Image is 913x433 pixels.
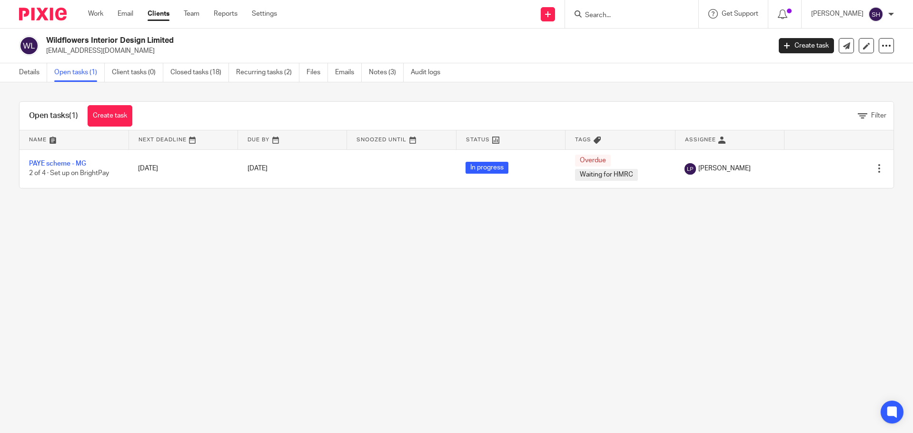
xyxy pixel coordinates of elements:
[54,63,105,82] a: Open tasks (1)
[698,164,751,173] span: [PERSON_NAME]
[236,63,299,82] a: Recurring tasks (2)
[584,11,670,20] input: Search
[19,36,39,56] img: svg%3E
[29,160,86,167] a: PAYE scheme - MG
[466,162,508,174] span: In progress
[46,46,764,56] p: [EMAIL_ADDRESS][DOMAIN_NAME]
[685,163,696,175] img: svg%3E
[411,63,447,82] a: Audit logs
[88,105,132,127] a: Create task
[307,63,328,82] a: Files
[252,9,277,19] a: Settings
[118,9,133,19] a: Email
[575,155,611,167] span: Overdue
[779,38,834,53] a: Create task
[170,63,229,82] a: Closed tasks (18)
[214,9,238,19] a: Reports
[575,169,638,181] span: Waiting for HMRC
[184,9,199,19] a: Team
[868,7,883,22] img: svg%3E
[466,137,490,142] span: Status
[88,9,103,19] a: Work
[112,63,163,82] a: Client tasks (0)
[811,9,863,19] p: [PERSON_NAME]
[129,149,238,188] td: [DATE]
[148,9,169,19] a: Clients
[248,165,268,172] span: [DATE]
[46,36,621,46] h2: Wildflowers Interior Design Limited
[29,170,109,177] span: 2 of 4 · Set up on BrightPay
[19,8,67,20] img: Pixie
[575,137,591,142] span: Tags
[722,10,758,17] span: Get Support
[369,63,404,82] a: Notes (3)
[357,137,407,142] span: Snoozed Until
[335,63,362,82] a: Emails
[69,112,78,119] span: (1)
[29,111,78,121] h1: Open tasks
[19,63,47,82] a: Details
[871,112,886,119] span: Filter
